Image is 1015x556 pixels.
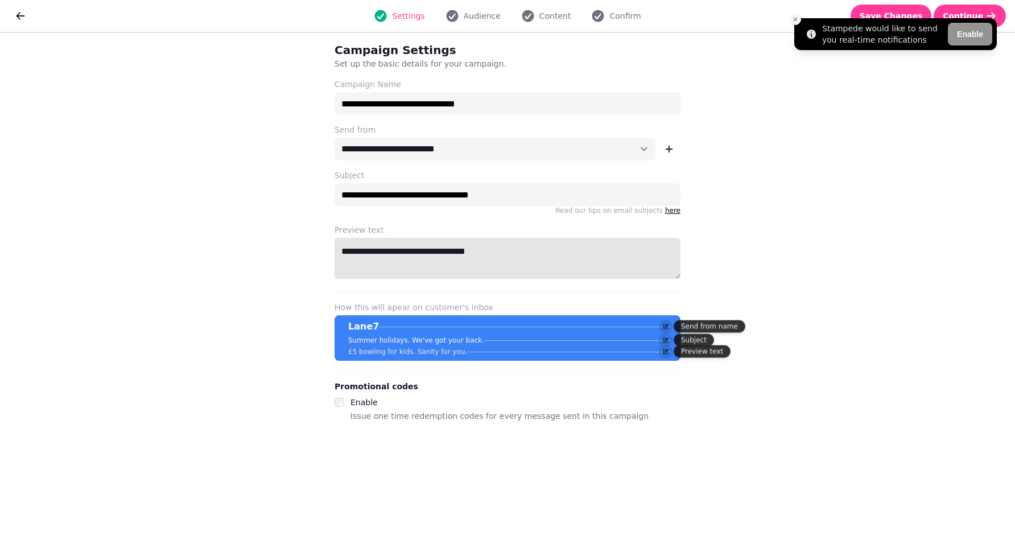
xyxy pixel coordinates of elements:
label: Subject [335,170,680,181]
legend: Promotional codes [335,380,418,393]
span: Audience [464,10,501,22]
label: How this will apear on customer's inbox [335,302,680,313]
p: Summer holidays. We've got your back. [348,336,484,345]
button: Save Changes [851,5,932,27]
button: Continue [934,5,1006,27]
label: Send from [335,124,680,135]
p: Issue one time redemption codes for every message sent in this campaign [350,409,649,423]
button: Enable [948,23,992,46]
p: Lane7 [348,320,379,333]
p: Set up the basic details for your campaign. [335,58,626,69]
div: Stampede would like to send you real-time notifications [822,23,943,46]
label: Campaign Name [335,79,680,90]
a: here [665,207,680,215]
label: Preview text [335,224,680,236]
div: Subject [674,334,714,347]
span: Settings [392,10,424,22]
p: £5 bowling for kids. Sanity for you. [348,347,467,356]
button: go back [9,5,32,27]
div: Preview text [674,345,731,358]
p: Read our tips on email subjects [335,206,680,215]
h2: Campaign Settings [335,42,553,58]
button: Close toast [790,14,801,25]
div: Send from name [674,320,745,333]
label: Enable [350,398,378,407]
span: Content [539,10,571,22]
span: Confirm [609,10,641,22]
